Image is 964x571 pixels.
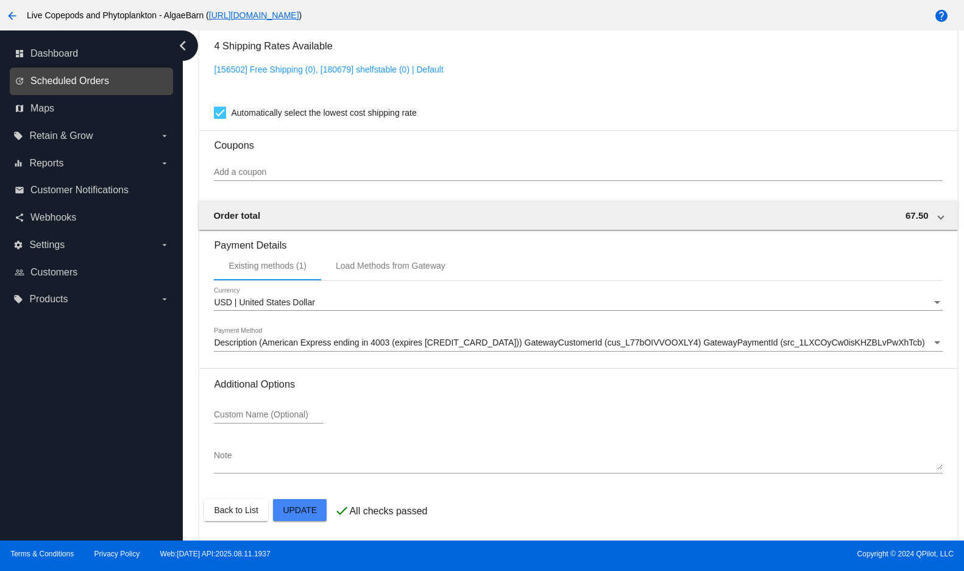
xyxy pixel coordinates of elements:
[15,99,169,118] a: map Maps
[13,294,23,304] i: local_offer
[15,213,24,222] i: share
[214,297,314,307] span: USD | United States Dollar
[336,261,445,271] div: Load Methods from Gateway
[231,105,416,120] span: Automatically select the lowest cost shipping rate
[160,294,169,304] i: arrow_drop_down
[30,212,76,223] span: Webhooks
[29,158,63,169] span: Reports
[10,550,74,558] a: Terms & Conditions
[273,499,327,521] button: Update
[204,499,268,521] button: Back to List
[349,506,427,517] p: All checks passed
[29,294,68,305] span: Products
[94,550,140,558] a: Privacy Policy
[160,240,169,250] i: arrow_drop_down
[15,208,169,227] a: share Webhooks
[15,71,169,91] a: update Scheduled Orders
[214,33,332,59] h3: 4 Shipping Rates Available
[214,338,924,347] span: Description (American Express ending in 4003 (expires [CREDIT_CARD_DATA])) GatewayCustomerId (cus...
[15,268,24,277] i: people_outline
[283,505,317,515] span: Update
[214,410,324,420] input: Custom Name (Optional)
[15,180,169,200] a: email Customer Notifications
[934,9,949,23] mat-icon: help
[173,36,193,55] i: chevron_left
[30,185,129,196] span: Customer Notifications
[214,378,942,390] h3: Additional Options
[214,168,942,177] input: Add a coupon
[214,505,258,515] span: Back to List
[160,158,169,168] i: arrow_drop_down
[199,200,957,230] mat-expansion-panel-header: Order total 67.50
[15,185,24,195] i: email
[229,261,307,271] div: Existing methods (1)
[30,48,78,59] span: Dashboard
[29,130,93,141] span: Retain & Grow
[160,550,271,558] a: Web:[DATE] API:2025.08.11.1937
[214,338,942,348] mat-select: Payment Method
[30,76,109,87] span: Scheduled Orders
[13,158,23,168] i: equalizer
[335,503,349,518] mat-icon: check
[906,210,929,221] span: 67.50
[15,104,24,113] i: map
[30,103,54,114] span: Maps
[214,230,942,251] h3: Payment Details
[29,239,65,250] span: Settings
[13,240,23,250] i: settings
[13,131,23,141] i: local_offer
[15,49,24,59] i: dashboard
[27,10,302,20] span: Live Copepods and Phytoplankton - AlgaeBarn ( )
[214,130,942,151] h3: Coupons
[5,9,19,23] mat-icon: arrow_back
[15,263,169,282] a: people_outline Customers
[492,550,954,558] span: Copyright © 2024 QPilot, LLC
[209,10,299,20] a: [URL][DOMAIN_NAME]
[30,267,77,278] span: Customers
[15,44,169,63] a: dashboard Dashboard
[213,210,260,221] span: Order total
[160,131,169,141] i: arrow_drop_down
[214,65,443,74] a: [156502] Free Shipping (0), [180679] shelfstable (0) | Default
[214,298,942,308] mat-select: Currency
[15,76,24,86] i: update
